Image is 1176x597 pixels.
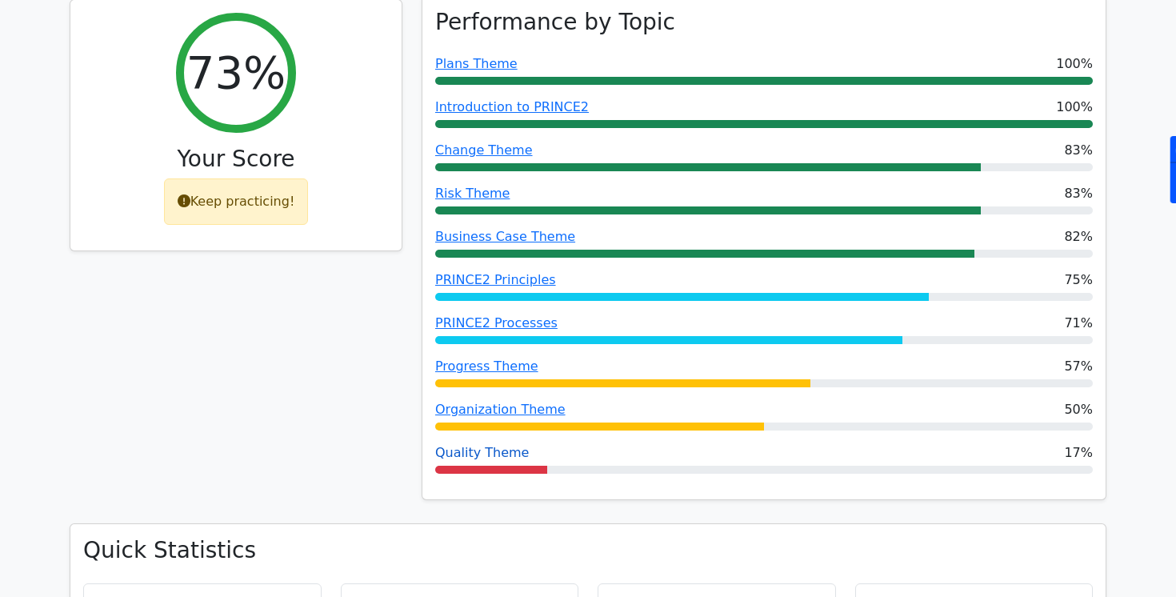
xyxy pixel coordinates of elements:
a: PRINCE2 Principles [435,272,556,287]
span: 71% [1064,314,1093,333]
a: Progress Theme [435,359,538,374]
h3: Performance by Topic [435,9,675,36]
a: Plans Theme [435,56,518,71]
a: Risk Theme [435,186,510,201]
span: 75% [1064,270,1093,290]
div: Keep practicing! [164,178,309,225]
a: Change Theme [435,142,533,158]
a: Quality Theme [435,445,529,460]
h2: 73% [186,46,286,99]
span: 83% [1064,141,1093,160]
span: 82% [1064,227,1093,246]
span: 17% [1064,443,1093,463]
a: Introduction to PRINCE2 [435,99,589,114]
h3: Quick Statistics [83,537,1093,564]
a: Business Case Theme [435,229,575,244]
h3: Your Score [83,146,389,173]
span: 50% [1064,400,1093,419]
span: 83% [1064,184,1093,203]
a: PRINCE2 Processes [435,315,558,331]
span: 100% [1056,54,1093,74]
a: Organization Theme [435,402,566,417]
span: 57% [1064,357,1093,376]
span: 100% [1056,98,1093,117]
